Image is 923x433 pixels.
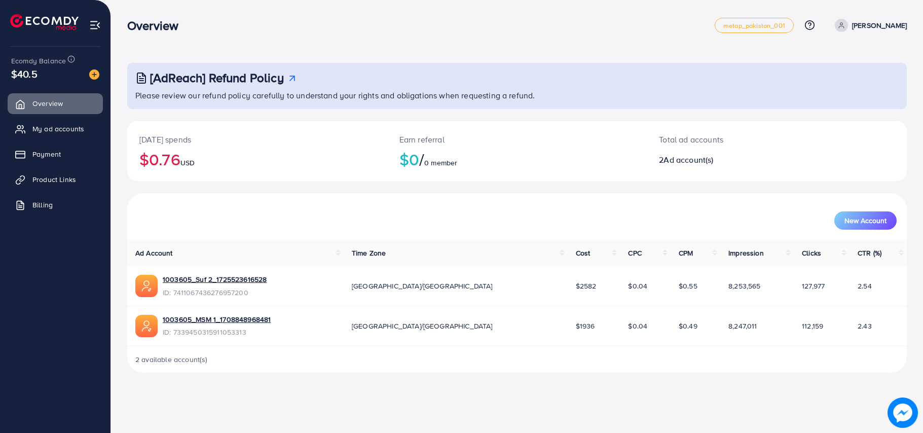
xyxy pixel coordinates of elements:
[802,248,821,258] span: Clicks
[858,321,872,331] span: 2.43
[576,321,595,331] span: $1936
[802,321,823,331] span: 112,159
[32,149,61,159] span: Payment
[424,158,457,168] span: 0 member
[399,133,635,146] p: Earn referral
[8,195,103,215] a: Billing
[888,398,918,428] img: image
[728,321,757,331] span: 8,247,011
[419,148,424,171] span: /
[628,281,647,291] span: $0.04
[11,56,66,66] span: Ecomdy Balance
[834,211,897,230] button: New Account
[679,281,697,291] span: $0.55
[728,248,764,258] span: Impression
[32,124,84,134] span: My ad accounts
[135,248,173,258] span: Ad Account
[135,315,158,337] img: ic-ads-acc.e4c84228.svg
[163,287,267,298] span: ID: 7411067436276957200
[723,22,785,29] span: metap_pakistan_001
[32,174,76,185] span: Product Links
[679,321,697,331] span: $0.49
[127,18,187,33] h3: Overview
[139,150,375,169] h2: $0.76
[628,248,641,258] span: CPC
[858,281,872,291] span: 2.54
[576,248,590,258] span: Cost
[844,217,887,224] span: New Account
[135,275,158,297] img: ic-ads-acc.e4c84228.svg
[576,281,597,291] span: $2582
[135,89,901,101] p: Please review our refund policy carefully to understand your rights and obligations when requesti...
[150,70,284,85] h3: [AdReach] Refund Policy
[802,281,825,291] span: 127,977
[628,321,647,331] span: $0.04
[139,133,375,146] p: [DATE] spends
[352,321,493,331] span: [GEOGRAPHIC_DATA]/[GEOGRAPHIC_DATA]
[11,66,38,81] span: $40.5
[10,14,79,30] img: logo
[180,158,195,168] span: USD
[852,19,907,31] p: [PERSON_NAME]
[8,144,103,164] a: Payment
[831,19,907,32] a: [PERSON_NAME]
[659,133,830,146] p: Total ad accounts
[352,248,386,258] span: Time Zone
[663,154,713,165] span: Ad account(s)
[679,248,693,258] span: CPM
[32,98,63,109] span: Overview
[8,169,103,190] a: Product Links
[8,119,103,139] a: My ad accounts
[659,155,830,165] h2: 2
[163,274,267,284] a: 1003605_Suf 2_1725523616528
[352,281,493,291] span: [GEOGRAPHIC_DATA]/[GEOGRAPHIC_DATA]
[163,327,271,337] span: ID: 7339450315911053313
[715,18,794,33] a: metap_pakistan_001
[8,93,103,114] a: Overview
[858,248,881,258] span: CTR (%)
[399,150,635,169] h2: $0
[728,281,760,291] span: 8,253,565
[32,200,53,210] span: Billing
[89,19,101,31] img: menu
[163,314,271,324] a: 1003605_MSM 1_1708848968481
[89,69,99,80] img: image
[135,354,208,365] span: 2 available account(s)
